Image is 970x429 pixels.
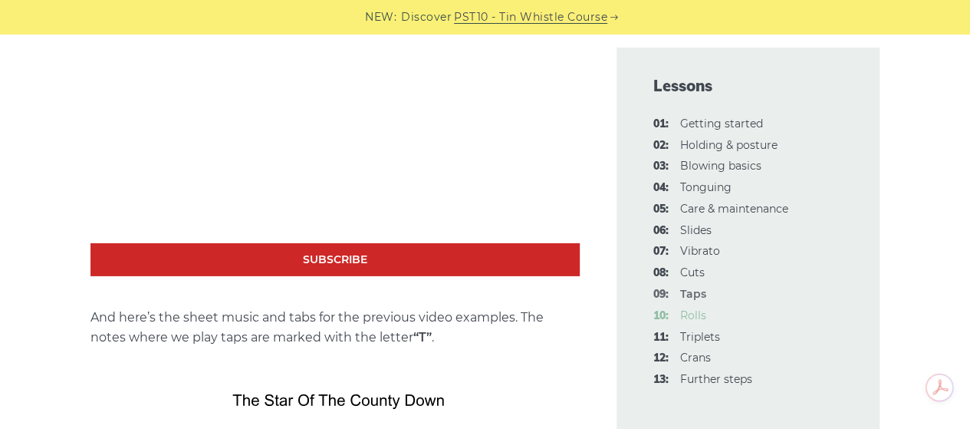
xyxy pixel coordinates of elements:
span: 04: [653,179,669,197]
a: 05:Care & maintenance [680,202,788,216]
a: 08:Cuts [680,266,705,279]
span: 01: [653,115,669,134]
a: 12:Crans [680,351,711,365]
span: 10: [653,307,669,325]
span: 12: [653,349,669,368]
span: 09: [653,285,669,304]
a: 03:Blowing basics [680,159,761,173]
a: Subscribe [90,243,580,276]
a: PST10 - Tin Whistle Course [454,8,607,26]
a: 10:Rolls [680,309,706,322]
span: 03: [653,157,669,176]
p: And here’s the sheet music and tabs for the previous video examples. The notes where we play taps... [90,308,580,348]
a: 01:Getting started [680,117,763,130]
span: 07: [653,243,669,261]
span: 02: [653,137,669,155]
a: 02:Holding & posture [680,138,778,152]
span: 05: [653,200,669,219]
span: 13: [653,371,669,389]
strong: Taps [680,287,706,301]
span: Lessons [653,75,843,97]
span: 08: [653,264,669,282]
a: 06:Slides [680,223,712,237]
a: 04:Tonguing [680,180,732,194]
a: 11:Triplets [680,330,720,344]
span: NEW: [365,8,396,26]
a: 07:Vibrato [680,244,720,258]
a: 13:Further steps [680,372,752,386]
span: Discover [401,8,452,26]
span: 06: [653,222,669,240]
span: 11: [653,328,669,347]
strong: “T” [413,330,432,345]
